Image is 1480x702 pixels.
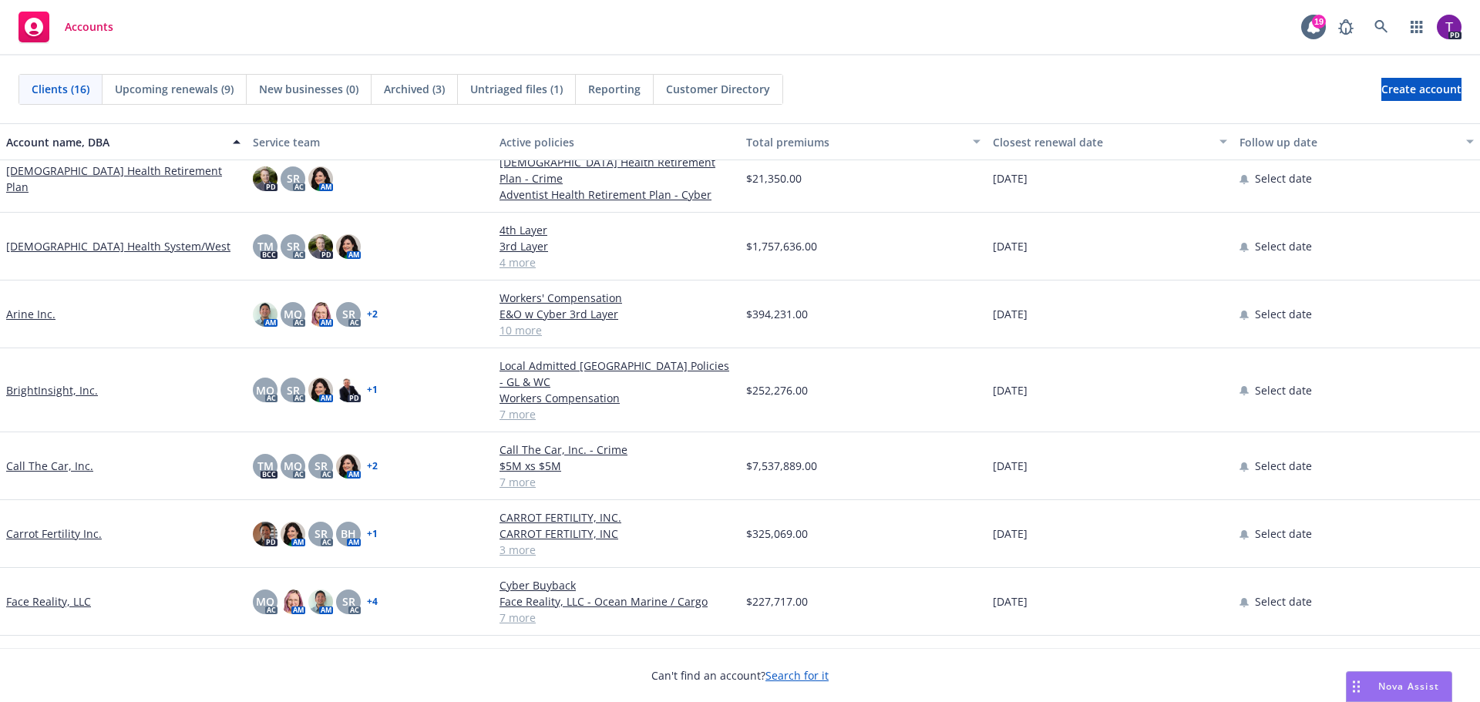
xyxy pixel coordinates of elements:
[367,310,378,319] a: + 2
[499,406,734,422] a: 7 more
[746,170,802,186] span: $21,350.00
[499,458,734,474] a: $5M xs $5M
[314,458,328,474] span: SR
[499,186,734,203] a: Adventist Health Retirement Plan - Cyber
[1378,680,1439,693] span: Nova Assist
[367,462,378,471] a: + 2
[499,290,734,306] a: Workers' Compensation
[256,593,274,610] span: MQ
[308,234,333,259] img: photo
[253,134,487,150] div: Service team
[746,134,964,150] div: Total premiums
[993,382,1028,398] span: [DATE]
[257,458,274,474] span: TM
[287,238,300,254] span: SR
[746,526,808,542] span: $325,069.00
[257,238,274,254] span: TM
[746,382,808,398] span: $252,276.00
[666,81,770,97] span: Customer Directory
[499,238,734,254] a: 3rd Layer
[1239,134,1457,150] div: Follow up date
[367,597,378,606] a: + 4
[746,593,808,610] span: $227,717.00
[651,667,829,684] span: Can't find an account?
[1381,78,1461,101] a: Create account
[308,589,333,614] img: photo
[588,81,641,97] span: Reporting
[367,529,378,539] a: + 1
[499,645,734,661] a: $5M D&O/$2M EPL/$1M FID
[993,306,1028,322] span: [DATE]
[336,454,361,479] img: photo
[281,589,305,614] img: photo
[1255,238,1312,254] span: Select date
[1381,75,1461,104] span: Create account
[308,166,333,191] img: photo
[499,134,734,150] div: Active policies
[499,442,734,458] a: Call The Car, Inc. - Crime
[6,163,240,195] a: [DEMOGRAPHIC_DATA] Health Retirement Plan
[1346,671,1452,702] button: Nova Assist
[6,593,91,610] a: Face Reality, LLC
[1255,526,1312,542] span: Select date
[6,382,98,398] a: BrightInsight, Inc.
[993,134,1210,150] div: Closest renewal date
[1437,15,1461,39] img: photo
[499,254,734,270] a: 4 more
[308,378,333,402] img: photo
[987,123,1233,160] button: Closest renewal date
[6,458,93,474] a: Call The Car, Inc.
[384,81,445,97] span: Archived (3)
[499,610,734,626] a: 7 more
[470,81,563,97] span: Untriaged files (1)
[12,5,119,49] a: Accounts
[1255,593,1312,610] span: Select date
[493,123,740,160] button: Active policies
[247,123,493,160] button: Service team
[1401,12,1432,42] a: Switch app
[281,522,305,546] img: photo
[993,170,1028,186] span: [DATE]
[284,306,302,322] span: MQ
[287,170,300,186] span: SR
[499,542,734,558] a: 3 more
[256,382,274,398] span: MQ
[499,474,734,490] a: 7 more
[993,593,1028,610] span: [DATE]
[65,21,113,33] span: Accounts
[499,593,734,610] a: Face Reality, LLC - Ocean Marine / Cargo
[336,378,361,402] img: photo
[499,306,734,322] a: E&O w Cyber 3rd Layer
[499,154,734,186] a: [DEMOGRAPHIC_DATA] Health Retirement Plan - Crime
[746,306,808,322] span: $394,231.00
[367,385,378,395] a: + 1
[314,526,328,542] span: SR
[253,166,277,191] img: photo
[1255,170,1312,186] span: Select date
[993,238,1028,254] span: [DATE]
[253,522,277,546] img: photo
[259,81,358,97] span: New businesses (0)
[32,81,89,97] span: Clients (16)
[6,134,224,150] div: Account name, DBA
[993,458,1028,474] span: [DATE]
[253,302,277,327] img: photo
[341,526,356,542] span: BH
[740,123,987,160] button: Total premiums
[342,306,355,322] span: SR
[1347,672,1366,701] div: Drag to move
[6,238,230,254] a: [DEMOGRAPHIC_DATA] Health System/West
[499,222,734,238] a: 4th Layer
[746,238,817,254] span: $1,757,636.00
[499,526,734,542] a: CARROT FERTILITY, INC
[499,322,734,338] a: 10 more
[287,382,300,398] span: SR
[499,509,734,526] a: CARROT FERTILITY, INC.
[499,358,734,390] a: Local Admitted [GEOGRAPHIC_DATA] Policies - GL & WC
[1255,306,1312,322] span: Select date
[342,593,355,610] span: SR
[284,458,302,474] span: MQ
[1366,12,1397,42] a: Search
